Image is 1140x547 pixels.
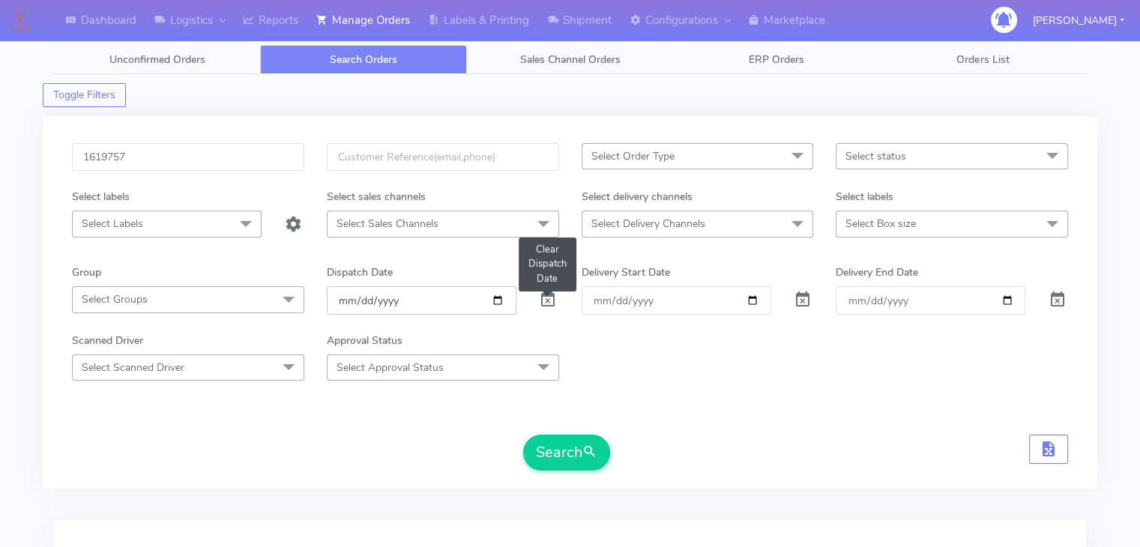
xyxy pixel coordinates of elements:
[82,217,143,231] span: Select Labels
[327,143,559,171] input: Customer Reference(email,phone)
[582,265,670,280] label: Delivery Start Date
[845,149,906,163] span: Select status
[54,45,1086,74] ul: Tabs
[845,217,916,231] span: Select Box size
[330,52,397,67] span: Search Orders
[591,217,705,231] span: Select Delivery Channels
[43,83,126,107] button: Toggle Filters
[72,189,130,205] label: Select labels
[82,292,148,306] span: Select Groups
[327,265,393,280] label: Dispatch Date
[591,149,675,163] span: Select Order Type
[582,189,693,205] label: Select delivery channels
[836,189,893,205] label: Select labels
[956,52,1009,67] span: Orders List
[523,435,610,471] button: Search
[520,52,621,67] span: Sales Channel Orders
[836,265,918,280] label: Delivery End Date
[82,360,184,375] span: Select Scanned Driver
[109,52,205,67] span: Unconfirmed Orders
[1022,5,1136,36] button: [PERSON_NAME]
[72,265,101,280] label: Group
[327,333,402,348] label: Approval Status
[72,333,143,348] label: Scanned Driver
[749,52,804,67] span: ERP Orders
[337,217,438,231] span: Select Sales Channels
[337,360,444,375] span: Select Approval Status
[72,143,304,171] input: Order Id
[327,189,426,205] label: Select sales channels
